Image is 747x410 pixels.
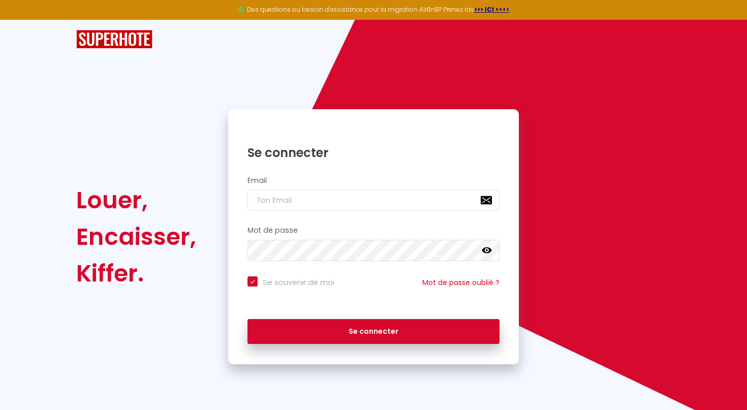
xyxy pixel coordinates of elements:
[76,30,152,49] img: SuperHote logo
[247,176,500,185] h2: Email
[247,319,500,344] button: Se connecter
[474,5,510,14] a: >>> ICI <<<<
[247,190,500,211] input: Ton Email
[247,226,500,235] h2: Mot de passe
[247,145,500,161] h1: Se connecter
[76,255,196,292] div: Kiffer.
[76,218,196,255] div: Encaisser,
[422,277,500,288] a: Mot de passe oublié ?
[76,182,196,218] div: Louer,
